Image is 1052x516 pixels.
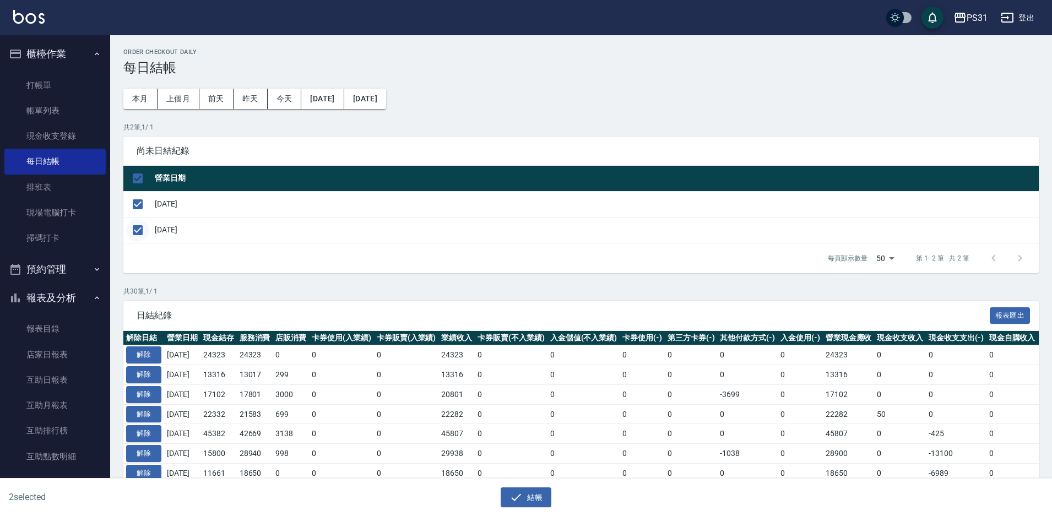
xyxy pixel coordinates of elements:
[374,331,439,345] th: 卡券販賣(入業績)
[152,191,1039,217] td: [DATE]
[126,366,161,383] button: 解除
[620,463,665,483] td: 0
[547,424,620,444] td: 0
[665,463,718,483] td: 0
[874,331,926,345] th: 現金收支收入
[200,463,237,483] td: 11661
[158,89,199,109] button: 上個月
[309,345,374,365] td: 0
[4,255,106,284] button: 預約管理
[717,424,778,444] td: 0
[273,331,309,345] th: 店販消費
[123,122,1039,132] p: 共 2 筆, 1 / 1
[164,463,200,483] td: [DATE]
[501,487,552,508] button: 結帳
[717,365,778,385] td: 0
[620,404,665,424] td: 0
[126,346,161,363] button: 解除
[778,365,823,385] td: 0
[874,463,926,483] td: 0
[778,384,823,404] td: 0
[438,463,475,483] td: 18650
[164,331,200,345] th: 營業日期
[872,243,898,273] div: 50
[986,331,1038,345] th: 現金自購收入
[778,404,823,424] td: 0
[309,331,374,345] th: 卡券使用(入業績)
[438,365,475,385] td: 13316
[126,425,161,442] button: 解除
[926,384,986,404] td: 0
[309,404,374,424] td: 0
[620,331,665,345] th: 卡券使用(-)
[475,404,547,424] td: 0
[126,406,161,423] button: 解除
[4,367,106,393] a: 互助日報表
[200,384,237,404] td: 17102
[823,345,875,365] td: 24323
[309,424,374,444] td: 0
[9,490,261,504] h6: 2 selected
[475,331,547,345] th: 卡券販賣(不入業績)
[4,444,106,469] a: 互助點數明細
[778,331,823,345] th: 入金使用(-)
[4,393,106,418] a: 互助月報表
[273,424,309,444] td: 3138
[547,345,620,365] td: 0
[717,444,778,464] td: -1038
[438,331,475,345] th: 業績收入
[237,345,273,365] td: 24323
[164,404,200,424] td: [DATE]
[916,253,969,263] p: 第 1–2 筆 共 2 筆
[547,384,620,404] td: 0
[273,444,309,464] td: 998
[665,444,718,464] td: 0
[4,418,106,443] a: 互助排行榜
[4,469,106,495] a: 互助業績報表
[823,365,875,385] td: 13316
[823,384,875,404] td: 17102
[986,384,1038,404] td: 0
[4,225,106,251] a: 掃碼打卡
[665,424,718,444] td: 0
[926,404,986,424] td: 0
[778,424,823,444] td: 0
[717,463,778,483] td: 0
[921,7,943,29] button: save
[237,365,273,385] td: 13017
[123,331,164,345] th: 解除日結
[949,7,992,29] button: PS31
[4,73,106,98] a: 打帳單
[475,424,547,444] td: 0
[237,404,273,424] td: 21583
[874,365,926,385] td: 0
[200,365,237,385] td: 13316
[717,331,778,345] th: 其他付款方式(-)
[986,365,1038,385] td: 0
[4,342,106,367] a: 店家日報表
[126,386,161,403] button: 解除
[926,331,986,345] th: 現金收支支出(-)
[823,404,875,424] td: 22282
[164,424,200,444] td: [DATE]
[926,444,986,464] td: -13100
[273,384,309,404] td: 3000
[874,345,926,365] td: 0
[374,384,439,404] td: 0
[13,10,45,24] img: Logo
[620,384,665,404] td: 0
[199,89,234,109] button: 前天
[164,444,200,464] td: [DATE]
[200,424,237,444] td: 45382
[4,200,106,225] a: 現場電腦打卡
[123,286,1039,296] p: 共 30 筆, 1 / 1
[986,424,1038,444] td: 0
[967,11,988,25] div: PS31
[823,444,875,464] td: 28900
[547,331,620,345] th: 入金儲值(不入業績)
[475,384,547,404] td: 0
[717,345,778,365] td: 0
[547,444,620,464] td: 0
[4,123,106,149] a: 現金收支登錄
[309,463,374,483] td: 0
